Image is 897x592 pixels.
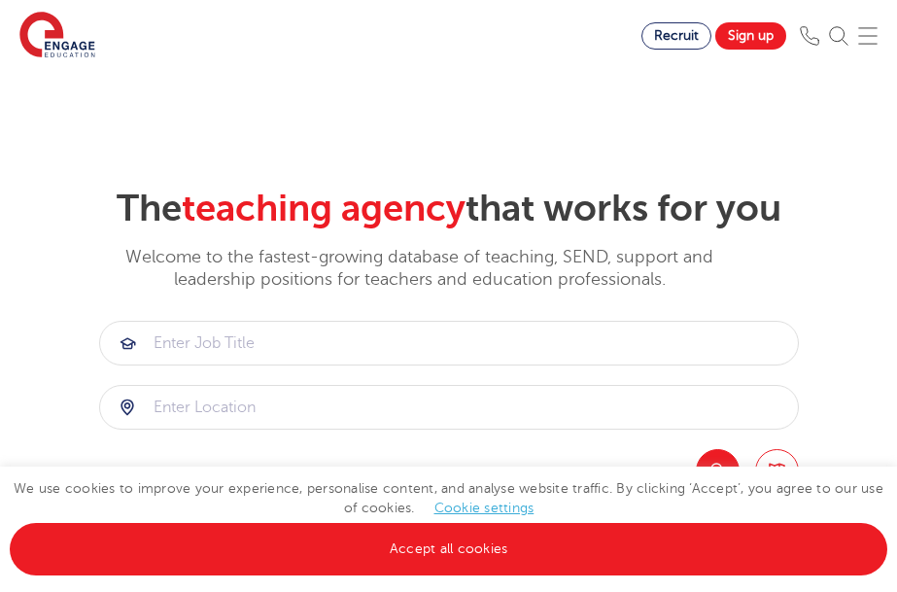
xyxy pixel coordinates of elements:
[19,12,95,60] img: Engage Education
[99,321,799,366] div: Submit
[10,481,887,556] span: We use cookies to improve your experience, personalise content, and analyse website traffic. By c...
[715,22,786,50] a: Sign up
[100,322,798,365] input: Submit
[100,386,798,429] input: Submit
[858,26,878,46] img: Mobile Menu
[696,449,740,493] button: Search
[654,28,699,43] span: Recruit
[10,523,887,575] a: Accept all cookies
[99,385,799,430] div: Submit
[829,26,848,46] img: Search
[182,188,466,229] span: teaching agency
[641,22,711,50] a: Recruit
[800,26,819,46] img: Phone
[99,187,799,231] h2: The that works for you
[434,501,535,515] a: Cookie settings
[99,246,741,292] p: Welcome to the fastest-growing database of teaching, SEND, support and leadership positions for t...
